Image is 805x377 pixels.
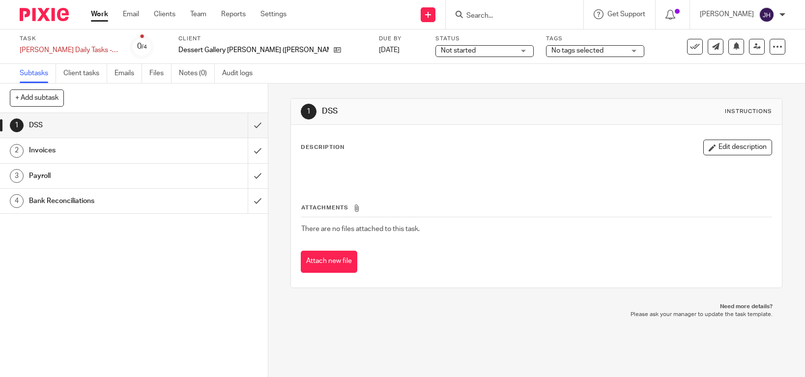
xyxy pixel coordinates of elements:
a: Settings [260,9,287,19]
label: Due by [379,35,423,43]
div: 2 [10,144,24,158]
a: Subtasks [20,64,56,83]
span: Attachments [301,205,348,210]
div: 1 [301,104,316,119]
div: [PERSON_NAME] Daily Tasks - [DATE] [20,45,118,55]
h1: DSS [322,106,558,116]
p: Dessert Gallery [PERSON_NAME] ([PERSON_NAME] LLC) [178,45,329,55]
span: [DATE] [379,47,400,54]
div: JH - DG Kirby Daily Tasks - Tuesday [20,45,118,55]
button: + Add subtask [10,89,64,106]
label: Client [178,35,367,43]
a: Team [190,9,206,19]
span: There are no files attached to this task. [301,226,420,232]
div: 3 [10,169,24,183]
a: Notes (0) [179,64,215,83]
p: Description [301,144,345,151]
a: Email [123,9,139,19]
label: Tags [546,35,644,43]
button: Attach new file [301,251,357,273]
small: /4 [142,44,147,50]
p: [PERSON_NAME] [700,9,754,19]
h1: DSS [29,118,169,133]
label: Status [435,35,534,43]
div: 1 [10,118,24,132]
a: Reports [221,9,246,19]
h1: Bank Reconciliations [29,194,169,208]
p: Please ask your manager to update the task template. [300,311,773,319]
a: Emails [115,64,142,83]
span: No tags selected [551,47,604,54]
img: Pixie [20,8,69,21]
a: Clients [154,9,175,19]
label: Task [20,35,118,43]
a: Audit logs [222,64,260,83]
p: Need more details? [300,303,773,311]
div: 0 [137,41,147,52]
a: Work [91,9,108,19]
div: 4 [10,194,24,208]
h1: Invoices [29,143,169,158]
a: Client tasks [63,64,107,83]
a: Files [149,64,172,83]
img: svg%3E [759,7,775,23]
div: Instructions [725,108,772,116]
span: Not started [441,47,476,54]
input: Search [465,12,554,21]
span: Get Support [607,11,645,18]
button: Edit description [703,140,772,155]
h1: Payroll [29,169,169,183]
